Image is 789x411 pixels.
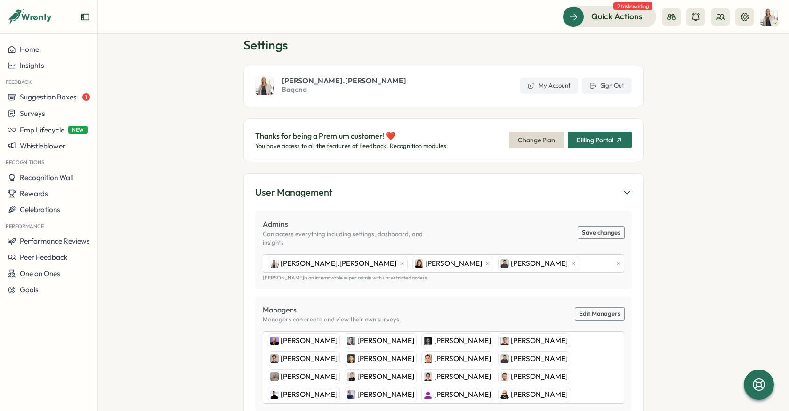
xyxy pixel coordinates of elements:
span: Quick Actions [591,10,643,23]
span: Home [20,45,39,54]
img: Simon Head [500,354,509,363]
img: Jorn Domnik [500,390,509,399]
img: Kevin Twesten [347,372,355,381]
p: Managers [263,304,401,316]
span: Change Plan [518,132,555,148]
span: [PERSON_NAME] [511,389,568,400]
img: Steffi Knapp [415,259,423,268]
span: [PERSON_NAME] [281,336,338,346]
span: [PERSON_NAME] [434,389,491,400]
span: [PERSON_NAME] [511,336,568,346]
span: One on Ones [20,269,60,278]
img: Lars Nowak [347,337,355,345]
span: Suggestion Boxes [20,92,77,101]
button: Quick Actions [563,6,656,27]
button: Billing Portal [568,132,632,148]
img: Erik Witt [500,337,509,345]
div: User Management [255,185,332,200]
span: [PERSON_NAME].[PERSON_NAME] [281,258,396,269]
span: [PERSON_NAME] [511,258,568,269]
span: Celebrations [20,205,60,214]
span: [PERSON_NAME] [434,336,491,346]
span: [PERSON_NAME] [357,371,414,382]
img: Tobias Meckel [424,354,432,363]
p: Admins [263,218,443,230]
span: [PERSON_NAME] [357,336,414,346]
img: Stephan Succo [424,390,432,399]
span: Performance Reviews [20,237,90,246]
span: [PERSON_NAME] [511,371,568,382]
span: Surveys [20,109,45,118]
span: Sign Out [601,82,624,90]
a: Edit Managers [575,308,624,320]
span: [PERSON_NAME] [434,371,491,382]
span: NEW [68,126,88,134]
img: Stefan Puriss [500,372,509,381]
button: Expand sidebar [81,12,90,22]
img: Tobias Baldauf [424,337,432,345]
h1: Settings [243,37,644,53]
p: [PERSON_NAME] is an irremovable super admin with unrestricted access. [263,275,624,281]
img: Moritz Seedorf [347,390,355,399]
img: denise.wimmer [255,76,274,95]
span: [PERSON_NAME] [511,353,568,364]
img: Ben Deger [270,390,279,399]
p: Can access everything including settings, dashboard, and insights [263,230,443,247]
span: [PERSON_NAME] [434,353,491,364]
img: Fabian Krumbholz [270,337,279,345]
span: 1 [82,93,90,101]
span: Emp Lifecycle [20,125,64,134]
img: denise.wimmer [760,8,778,26]
button: User Management [255,185,632,200]
a: My Account [520,78,578,94]
span: [PERSON_NAME] [281,389,338,400]
img: Simon Head [500,259,509,268]
span: [PERSON_NAME].[PERSON_NAME] [282,77,406,84]
span: [PERSON_NAME] [281,371,338,382]
span: [PERSON_NAME] [281,353,338,364]
span: Baqend [282,84,406,95]
img: denise.wimmer [270,259,279,268]
span: Billing Portal [577,137,613,143]
img: Julian Schenkemeyer [270,354,279,363]
span: 2 tasks waiting [613,2,652,10]
p: You have access to all the features of Feedback, Recognition modules. [255,142,448,150]
span: Peer Feedback [20,253,68,262]
span: Goals [20,285,39,294]
span: [PERSON_NAME] [357,389,414,400]
span: Rewards [20,189,48,198]
img: Sven Decken [270,372,279,381]
span: Insights [20,61,44,70]
button: Change Plan [509,132,564,148]
span: [PERSON_NAME] [425,258,482,269]
span: Whistleblower [20,141,65,150]
span: [PERSON_NAME] [357,353,414,364]
p: Managers can create and view their own surveys. [263,315,401,324]
img: Felix Gessert [424,372,432,381]
button: Save changes [578,227,624,239]
button: Sign Out [582,78,632,94]
span: My Account [539,82,571,90]
p: Thanks for being a Premium customer! ❤️ [255,130,448,142]
span: Recognition Wall [20,173,73,182]
img: Florian Bucklers [347,354,355,363]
